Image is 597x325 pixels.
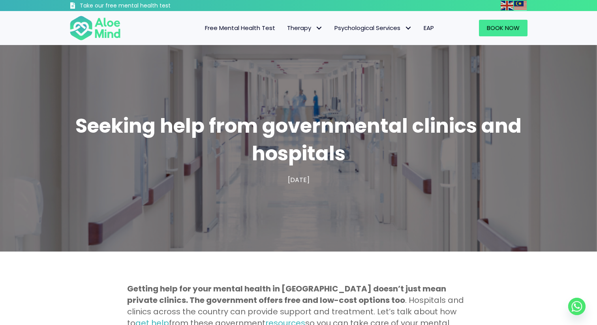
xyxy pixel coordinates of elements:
[75,112,522,167] span: Seeking help from governmental clinics and hospitals
[127,283,446,306] strong: Getting help for your mental health in [GEOGRAPHIC_DATA] doesn’t just mean private clinics. The g...
[313,23,325,34] span: Therapy: submenu
[479,20,528,36] a: Book Now
[199,20,281,36] a: Free Mental Health Test
[69,15,121,41] img: Aloe mind Logo
[288,175,310,184] span: [DATE]
[205,24,275,32] span: Free Mental Health Test
[131,20,440,36] nav: Menu
[334,24,412,32] span: Psychological Services
[69,2,213,11] a: Take our free mental health test
[402,23,414,34] span: Psychological Services: submenu
[568,298,586,315] a: Whatsapp
[424,24,434,32] span: EAP
[80,2,213,10] h3: Take our free mental health test
[487,24,520,32] span: Book Now
[501,1,514,10] a: English
[501,1,513,10] img: en
[329,20,418,36] a: Psychological ServicesPsychological Services: submenu
[418,20,440,36] a: EAP
[281,20,329,36] a: TherapyTherapy: submenu
[514,1,527,10] img: ms
[287,24,323,32] span: Therapy
[514,1,528,10] a: Malay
